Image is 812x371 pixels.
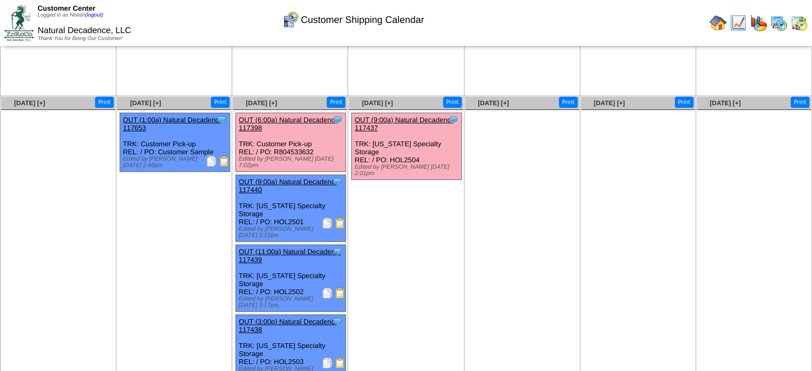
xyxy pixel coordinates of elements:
[559,97,578,108] button: Print
[239,296,345,309] div: Edited by [PERSON_NAME] [DATE] 3:17pm
[352,113,462,180] div: TRK: [US_STATE] Specialty Storage REL: / PO: HOL2504
[675,97,693,108] button: Print
[120,113,230,172] div: TRK: Customer Pick-up REL: / PO: Customer Sample
[206,156,217,167] img: Packing Slip
[211,97,230,108] button: Print
[322,218,333,228] img: Packing Slip
[236,245,346,312] div: TRK: [US_STATE] Specialty Storage REL: / PO: HOL2502
[236,113,346,172] div: TRK: Customer Pick-up REL: / PO: R804533632
[362,99,393,107] a: [DATE] [+]
[236,175,346,242] div: TRK: [US_STATE] Specialty Storage REL: / PO: HOL2501
[791,14,808,31] img: calendarinout.gif
[770,14,787,31] img: calendarprod.gif
[327,97,345,108] button: Print
[730,14,747,31] img: line_graph.gif
[332,114,343,125] img: Tooltip
[219,156,230,167] img: Bill of Lading
[335,288,345,298] img: Bill of Lading
[239,318,337,334] a: OUT (3:00p) Natural Decadenc-117438
[239,178,337,194] a: OUT (9:00a) Natural Decadenc-117440
[14,99,45,107] a: [DATE] [+]
[709,14,727,31] img: home.gif
[130,99,161,107] a: [DATE] [+]
[332,176,343,187] img: Tooltip
[246,99,277,107] a: [DATE] [+]
[332,246,343,257] img: Tooltip
[239,248,341,264] a: OUT (11:00a) Natural Decadenc-117439
[4,5,34,41] img: ZoRoCo_Logo(Green%26Foil)%20jpg.webp
[478,99,509,107] a: [DATE] [+]
[354,164,461,177] div: Edited by [PERSON_NAME] [DATE] 2:01pm
[332,316,343,327] img: Tooltip
[239,226,345,239] div: Edited by [PERSON_NAME] [DATE] 3:12pm
[37,36,122,42] span: Thank You for Being Our Customer!
[239,156,345,169] div: Edited by [PERSON_NAME] [DATE] 7:02pm
[354,116,453,132] a: OUT (9:00a) Natural Decadenc-117437
[216,114,227,125] img: Tooltip
[750,14,767,31] img: graph.gif
[335,218,345,228] img: Bill of Lading
[282,11,299,28] img: calendarcustomer.gif
[37,12,103,18] span: Logged in as Nnash
[322,288,333,298] img: Packing Slip
[37,4,95,12] span: Customer Center
[322,358,333,368] img: Packing Slip
[37,26,131,35] span: Natural Decadence, LLC
[443,97,462,108] button: Print
[448,114,459,125] img: Tooltip
[123,156,230,169] div: Edited by [PERSON_NAME] [DATE] 2:46pm
[239,116,337,132] a: OUT (6:00a) Natural Decadenc-117398
[301,14,424,26] span: Customer Shipping Calendar
[709,99,740,107] a: [DATE] [+]
[335,358,345,368] img: Bill of Lading
[123,116,221,132] a: OUT (1:00a) Natural Decadenc-117653
[791,97,809,108] button: Print
[95,97,114,108] button: Print
[85,12,103,18] a: (logout)
[594,99,625,107] a: [DATE] [+]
